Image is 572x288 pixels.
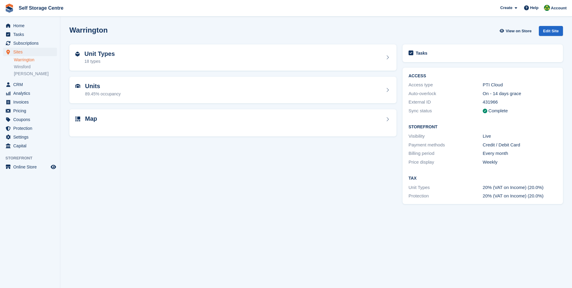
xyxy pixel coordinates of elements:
[409,184,483,191] div: Unit Types
[16,3,66,13] a: Self Storage Centre
[13,107,49,115] span: Pricing
[409,150,483,157] div: Billing period
[13,133,49,141] span: Settings
[483,142,557,149] div: Credit / Debit Card
[539,26,563,38] a: Edit Site
[483,82,557,88] div: PTI Cloud
[13,39,49,47] span: Subscriptions
[3,21,57,30] a: menu
[551,5,567,11] span: Account
[544,5,550,11] img: Diane Williams
[3,80,57,89] a: menu
[3,89,57,98] a: menu
[409,90,483,97] div: Auto-overlock
[488,107,508,114] div: Complete
[85,83,121,90] h2: Units
[69,77,397,103] a: Units 89.45% occupancy
[409,125,557,130] h2: Storefront
[409,99,483,106] div: External ID
[69,109,397,137] a: Map
[13,163,49,171] span: Online Store
[3,115,57,124] a: menu
[3,133,57,141] a: menu
[75,84,80,88] img: unit-icn-7be61d7bf1b0ce9d3e12c5938cc71ed9869f7b940bace4675aadf7bd6d80202e.svg
[75,52,80,56] img: unit-type-icn-2b2737a686de81e16bb02015468b77c625bbabd49415b5ef34ead5e3b44a266d.svg
[3,39,57,47] a: menu
[13,89,49,98] span: Analytics
[84,58,115,65] div: 18 types
[409,159,483,166] div: Price display
[506,28,532,34] span: View on Store
[3,98,57,106] a: menu
[409,82,483,88] div: Access type
[3,107,57,115] a: menu
[3,30,57,39] a: menu
[3,48,57,56] a: menu
[409,74,557,78] h2: ACCESS
[13,124,49,133] span: Protection
[14,71,57,77] a: [PERSON_NAME]
[13,48,49,56] span: Sites
[13,80,49,89] span: CRM
[13,21,49,30] span: Home
[14,57,57,63] a: Warrington
[500,5,512,11] span: Create
[3,124,57,133] a: menu
[69,44,397,71] a: Unit Types 18 types
[84,50,115,57] h2: Unit Types
[499,26,534,36] a: View on Store
[14,64,57,70] a: Winsford
[416,50,428,56] h2: Tasks
[13,30,49,39] span: Tasks
[530,5,539,11] span: Help
[539,26,563,36] div: Edit Site
[409,107,483,114] div: Sync status
[483,133,557,140] div: Live
[5,4,14,13] img: stora-icon-8386f47178a22dfd0bd8f6a31ec36ba5ce8667c1dd55bd0f319d3a0aa187defe.svg
[409,142,483,149] div: Payment methods
[75,117,80,121] img: map-icn-33ee37083ee616e46c38cad1a60f524a97daa1e2b2c8c0bc3eb3415660979fc1.svg
[483,150,557,157] div: Every month
[3,163,57,171] a: menu
[13,98,49,106] span: Invoices
[483,99,557,106] div: 431966
[483,184,557,191] div: 20% (VAT on Income) (20.0%)
[483,159,557,166] div: Weekly
[409,176,557,181] h2: Tax
[50,163,57,171] a: Preview store
[85,91,121,97] div: 89.45% occupancy
[483,193,557,200] div: 20% (VAT on Income) (20.0%)
[85,115,97,122] h2: Map
[409,133,483,140] div: Visibility
[13,142,49,150] span: Capital
[409,193,483,200] div: Protection
[3,142,57,150] a: menu
[483,90,557,97] div: On - 14 days grace
[69,26,108,34] h2: Warrington
[5,155,60,161] span: Storefront
[13,115,49,124] span: Coupons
